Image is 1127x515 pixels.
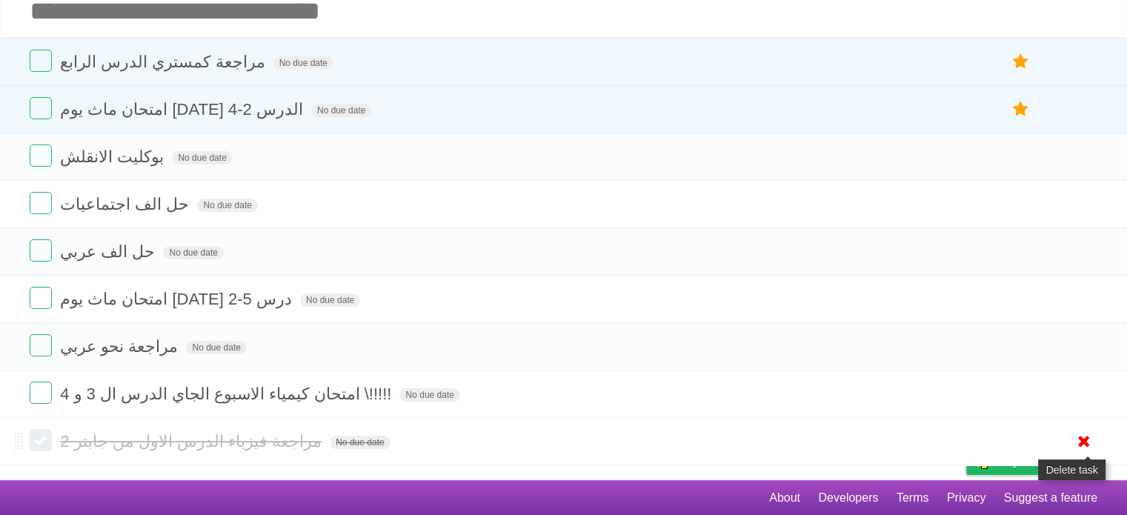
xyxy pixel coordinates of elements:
span: No due date [186,341,246,354]
span: حل الف اجتماعيات [60,195,193,213]
span: No due date [172,151,232,165]
span: مراجعة نحو عربي [60,337,182,356]
span: حل الف عربي [60,242,159,261]
span: Buy me a coffee [997,448,1090,474]
span: بوكليت الانقلش [60,147,167,166]
label: Done [30,50,52,72]
label: Done [30,287,52,309]
label: Done [30,382,52,404]
label: Done [30,192,52,214]
a: Privacy [947,484,985,512]
span: No due date [311,104,371,117]
a: Suggest a feature [1004,484,1097,512]
label: Done [30,144,52,167]
span: No due date [197,199,257,212]
label: Done [30,429,52,451]
a: About [769,484,800,512]
span: مراجعة كمستري الدرس الرابع [60,53,268,71]
label: Done [30,239,52,262]
span: امتحان ماث يوم [DATE] درس 5-2 [60,290,296,308]
span: امتحان ماث يوم [DATE] الدرس 2-4 [60,100,307,119]
a: Terms [897,484,929,512]
a: Developers [818,484,878,512]
span: No due date [300,293,360,307]
span: No due date [273,56,333,70]
label: Done [30,97,52,119]
span: مراجعة فيزياء الدرس الاول من جابتر 2 [60,432,325,451]
span: No due date [330,436,390,449]
label: Done [30,334,52,356]
span: No due date [163,246,223,259]
span: امتحان كيمياء الاسبوع الجاي الدرس ال 3 و 4 \!!!!! [60,385,395,403]
label: Star task [1007,97,1035,122]
label: Star task [1007,50,1035,74]
span: No due date [399,388,459,402]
